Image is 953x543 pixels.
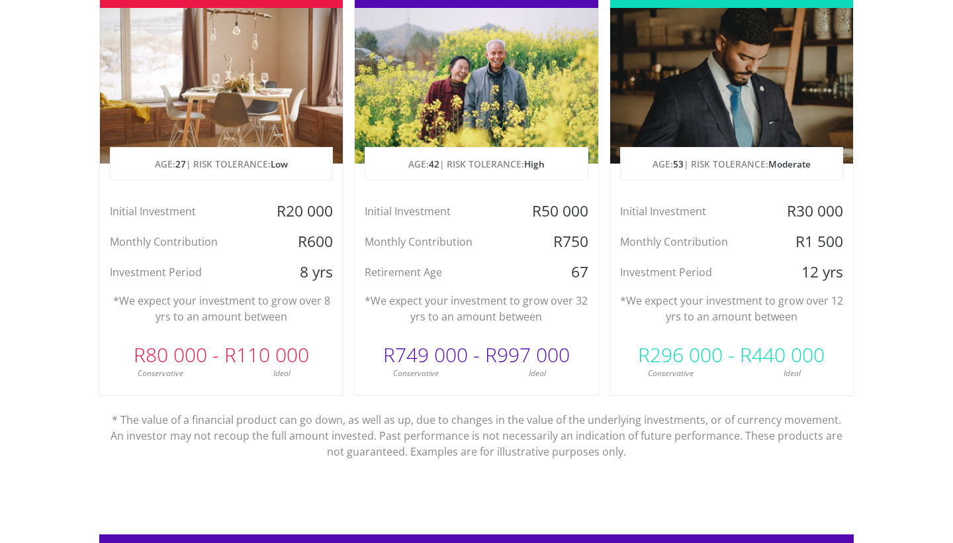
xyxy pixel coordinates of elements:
span: 53 [673,158,684,170]
div: 12 yrs [772,262,853,282]
p: AGE: | RISK TOLERANCE: [365,148,587,181]
span: Low [271,158,288,170]
div: Initial Investment [355,201,517,221]
div: R749 000 - R997 000 [355,335,598,375]
div: Conservative [610,368,732,379]
span: 42 [429,158,439,170]
p: *We expect your investment to grow over 12 yrs to an amount between [620,293,843,324]
div: Ideal [731,368,853,379]
div: Investment Period [610,262,772,282]
div: R20 000 [262,201,343,221]
div: R750 [517,232,598,252]
div: R50 000 [517,201,598,221]
div: R600 [262,232,343,252]
div: 8 yrs [262,262,343,282]
div: Initial Investment [100,201,262,221]
div: Retirement Age [355,262,517,282]
p: * The value of a financial product can go down, as well as up, due to changes in the value of the... [109,396,844,460]
div: Monthly Contribution [355,232,517,252]
div: Conservative [100,368,222,379]
div: Investment Period [100,262,262,282]
p: AGE: | RISK TOLERANCE: [621,148,842,181]
p: *We expect your investment to grow over 32 yrs to an amount between [365,293,588,324]
div: 67 [517,262,598,282]
span: 27 [175,158,186,170]
div: Monthly Contribution [610,232,772,252]
div: Monthly Contribution [100,232,262,252]
div: Ideal [222,368,343,379]
p: AGE: | RISK TOLERANCE: [111,148,332,181]
div: R80 000 - R110 000 [100,335,343,375]
div: Ideal [476,368,598,379]
span: Moderate [768,158,811,170]
div: Initial Investment [610,201,772,221]
div: Conservative [355,368,476,379]
div: R296 000 - R440 000 [610,335,853,375]
div: R30 000 [772,201,853,221]
p: *We expect your investment to grow over 8 yrs to an amount between [110,293,333,324]
span: High [524,158,545,170]
div: R1 500 [772,232,853,252]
